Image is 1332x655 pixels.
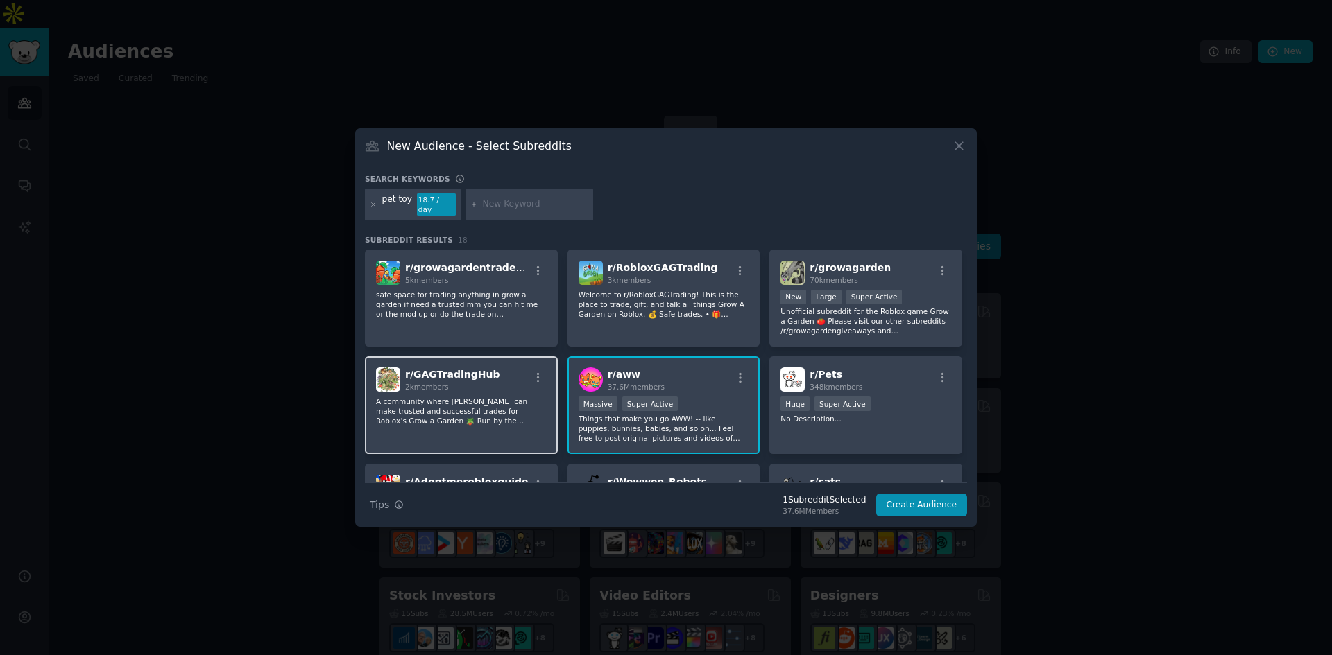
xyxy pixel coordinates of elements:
p: Welcome to r/RobloxGAGTrading! This is the place to trade, gift, and talk all things Grow A Garde... [579,290,749,319]
span: 18 [458,236,468,244]
div: Super Active [622,396,678,411]
span: r/ growagardentradehub [405,262,536,273]
img: Pets [780,367,805,392]
div: Large [811,290,842,304]
img: growagarden [780,261,805,285]
img: Adoptmerobloxguide [376,475,400,499]
div: 18.7 / day [417,193,456,216]
span: Subreddit Results [365,235,453,245]
div: New [780,290,806,304]
span: 70k members [810,276,857,284]
span: r/ growagarden [810,262,891,273]
input: New Keyword [483,198,588,211]
h3: Search keywords [365,174,450,184]
div: Huge [780,396,810,411]
button: Create Audience [876,494,968,517]
div: pet toy [382,193,413,216]
p: A community where [PERSON_NAME] can make trusted and successful trades for Roblox’s Grow a Garden... [376,396,547,426]
button: Tips [365,493,409,517]
span: r/ cats [810,476,841,487]
div: 37.6M Members [783,506,866,516]
span: r/ Adoptmerobloxguide [405,476,529,487]
img: aww [579,367,603,392]
div: Super Active [846,290,903,304]
p: No Description... [780,414,951,423]
h3: New Audience - Select Subreddits [387,139,572,153]
span: r/ Pets [810,369,842,380]
p: Things that make you go AWW! -- like puppies, bunnies, babies, and so on... Feel free to post ori... [579,414,749,443]
span: r/ RobloxGAGTrading [608,262,718,273]
span: Tips [370,498,389,512]
div: Super Active [814,396,871,411]
p: safe space for trading anything in grow a garden if need a trusted mm you can hit me or the mod u... [376,290,547,319]
span: r/ aww [608,369,640,380]
img: GAGTradingHub [376,367,400,392]
img: RobloxGAGTrading [579,261,603,285]
p: Unofficial subreddit for the Roblox game Grow a Garden 🍅 Please visit our other subreddits /r/gro... [780,306,951,335]
img: Wowwee_Robots [579,475,603,499]
span: 3k members [608,276,651,284]
span: 348k members [810,383,862,391]
img: growagardentradehub [376,261,400,285]
span: 5k members [405,276,449,284]
span: r/ Wowwee_Robots [608,476,708,487]
div: Massive [579,396,617,411]
div: 1 Subreddit Selected [783,494,866,507]
span: 2k members [405,383,449,391]
span: r/ GAGTradingHub [405,369,499,380]
span: 37.6M members [608,383,665,391]
img: cats [780,475,805,499]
